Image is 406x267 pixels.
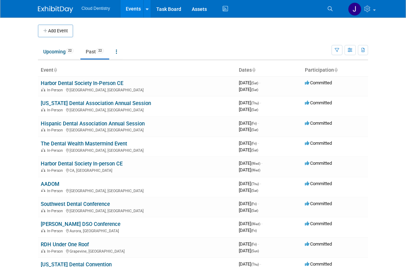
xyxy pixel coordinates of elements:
[239,127,258,132] span: [DATE]
[251,182,259,186] span: (Thu)
[251,128,258,132] span: (Sat)
[41,147,233,153] div: [GEOGRAPHIC_DATA], [GEOGRAPHIC_DATA]
[305,141,332,146] span: Committed
[251,101,259,105] span: (Thu)
[239,181,261,186] span: [DATE]
[239,87,258,92] span: [DATE]
[251,189,258,193] span: (Sat)
[239,228,257,233] span: [DATE]
[305,261,332,267] span: Committed
[41,248,233,254] div: Grapevine, [GEOGRAPHIC_DATA]
[47,168,65,173] span: In-Person
[305,241,332,247] span: Committed
[38,45,79,58] a: Upcoming22
[41,107,233,112] div: [GEOGRAPHIC_DATA], [GEOGRAPHIC_DATA]
[41,221,120,227] a: [PERSON_NAME] DSO Conference
[96,48,104,53] span: 22
[41,181,59,187] a: AADOM
[251,209,258,213] span: (Sat)
[239,161,262,166] span: [DATE]
[38,25,73,37] button: Add Event
[41,167,233,173] div: CA, [GEOGRAPHIC_DATA]
[47,108,65,112] span: In-Person
[41,87,233,92] div: [GEOGRAPHIC_DATA], [GEOGRAPHIC_DATA]
[251,202,257,206] span: (Fri)
[47,88,65,92] span: In-Person
[41,208,233,213] div: [GEOGRAPHIC_DATA], [GEOGRAPHIC_DATA]
[251,88,258,92] span: (Sat)
[239,121,259,126] span: [DATE]
[47,189,65,193] span: In-Person
[41,229,45,232] img: In-Person Event
[239,248,259,253] span: [DATE]
[41,127,233,132] div: [GEOGRAPHIC_DATA], [GEOGRAPHIC_DATA]
[258,201,259,206] span: -
[305,201,332,206] span: Committed
[53,67,57,73] a: Sort by Event Name
[251,108,258,112] span: (Sat)
[259,80,260,85] span: -
[38,64,236,76] th: Event
[38,6,73,13] img: ExhibitDay
[252,67,255,73] a: Sort by Start Date
[41,201,110,207] a: Southwest Dental Conference
[305,80,332,85] span: Committed
[258,141,259,146] span: -
[41,188,233,193] div: [GEOGRAPHIC_DATA], [GEOGRAPHIC_DATA]
[239,141,259,146] span: [DATE]
[41,249,45,253] img: In-Person Event
[47,249,65,254] span: In-Person
[334,67,338,73] a: Sort by Participation Type
[239,107,258,112] span: [DATE]
[305,121,332,126] span: Committed
[41,108,45,111] img: In-Person Event
[261,161,262,166] span: -
[258,121,259,126] span: -
[239,201,259,206] span: [DATE]
[81,6,110,11] span: Cloud Dentistry
[251,81,258,85] span: (Sat)
[239,167,260,172] span: [DATE]
[239,208,258,213] span: [DATE]
[251,122,257,125] span: (Fri)
[47,229,65,233] span: In-Person
[41,228,233,233] div: Aurora, [GEOGRAPHIC_DATA]
[47,128,65,132] span: In-Person
[239,188,258,193] span: [DATE]
[41,128,45,131] img: In-Person Event
[251,242,257,246] span: (Fri)
[305,181,332,186] span: Committed
[302,64,368,76] th: Participation
[41,168,45,172] img: In-Person Event
[41,80,123,86] a: Harbor Dental Society In-Person CE
[251,249,259,253] span: (Sun)
[260,261,261,267] span: -
[236,64,302,76] th: Dates
[305,100,332,105] span: Committed
[348,2,361,16] img: Jessica Estrada
[239,241,259,247] span: [DATE]
[41,88,45,91] img: In-Person Event
[41,209,45,212] img: In-Person Event
[260,181,261,186] span: -
[251,148,258,152] span: (Sat)
[261,221,262,226] span: -
[251,142,257,145] span: (Fri)
[47,148,65,153] span: In-Person
[251,262,259,266] span: (Thu)
[251,222,260,226] span: (Wed)
[41,141,127,147] a: The Dental Wealth Mastermind Event
[41,189,45,192] img: In-Person Event
[251,168,260,172] span: (Wed)
[239,100,261,105] span: [DATE]
[260,100,261,105] span: -
[80,45,109,58] a: Past22
[41,161,123,167] a: Harbor Dental Society In-person CE
[47,209,65,213] span: In-Person
[41,100,151,106] a: [US_STATE] Dental Association Annual Session
[239,261,261,267] span: [DATE]
[239,221,262,226] span: [DATE]
[41,121,145,127] a: Hispanic Dental Association Annual Session
[251,229,257,233] span: (Fri)
[305,161,332,166] span: Committed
